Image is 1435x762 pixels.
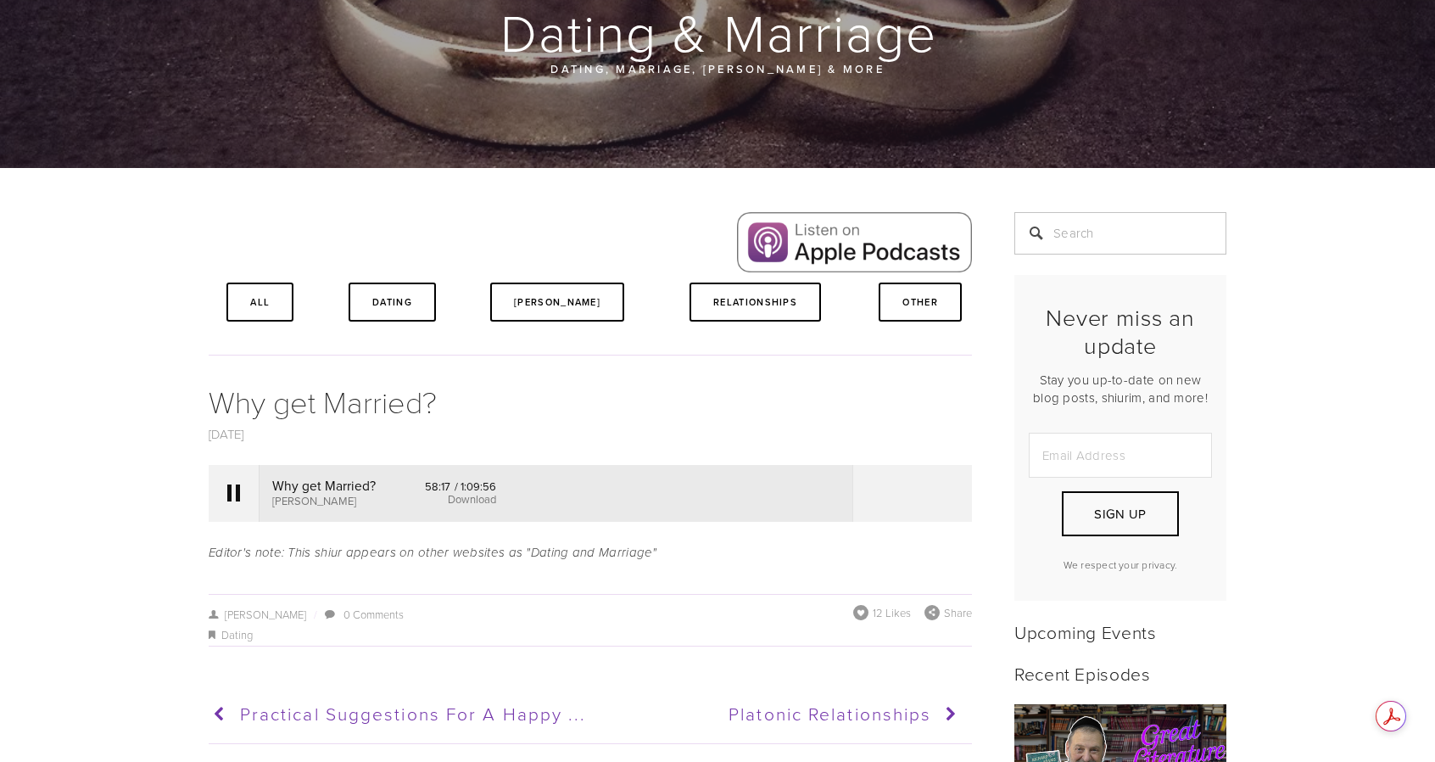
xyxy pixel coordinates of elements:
a: [PERSON_NAME] [490,283,624,322]
a: Relationships [690,283,821,322]
h2: Upcoming Events [1014,621,1226,642]
button: Sign Up [1062,491,1179,536]
a: Practical Suggestions for a Happy ... [209,693,583,736]
a: Dating [221,627,253,642]
span: / [306,607,323,622]
a: Dating [349,283,436,322]
h1: Dating & Marriage [209,5,1228,59]
a: Why get Married? [209,380,437,422]
a: Other [879,283,962,322]
a: [PERSON_NAME] [209,607,306,622]
a: Platonic Relationships [589,693,963,736]
span: Sign Up [1094,505,1146,523]
a: 0 Comments [343,607,404,622]
a: [DATE] [209,425,244,443]
a: All [226,283,293,322]
span: Practical Suggestions for a Happy ... [240,701,587,726]
h2: Recent Episodes [1014,663,1226,684]
input: Email Address [1029,433,1212,478]
span: 12 Likes [873,605,911,620]
a: Download [448,491,496,507]
input: Search [1014,212,1226,255]
span: Platonic Relationships [729,701,931,726]
p: Dating, Marriage, [PERSON_NAME] & More [310,59,1125,78]
h2: Never miss an update [1029,304,1212,359]
em: Editor's note: This shiur appears on other websites as "Dating and Marriage" [209,546,657,560]
div: Share [924,605,972,620]
p: We respect your privacy. [1029,557,1212,572]
p: Stay you up-to-date on new blog posts, shiurim, and more! [1029,371,1212,406]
